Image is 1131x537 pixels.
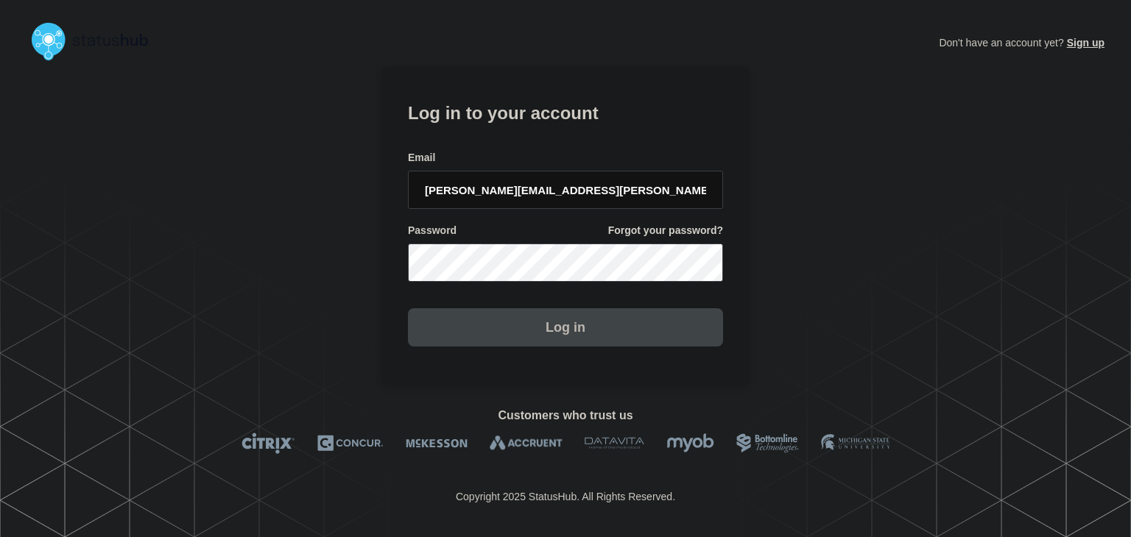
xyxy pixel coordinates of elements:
img: MSU logo [821,433,889,454]
img: StatusHub logo [27,18,166,65]
p: Don't have an account yet? [939,25,1104,60]
img: Concur logo [317,433,384,454]
input: password input [408,243,723,282]
input: email input [408,171,723,209]
h1: Log in to your account [408,98,723,125]
p: Copyright 2025 StatusHub. All Rights Reserved. [456,491,675,502]
img: myob logo [666,433,714,454]
img: Accruent logo [490,433,563,454]
img: DataVita logo [585,433,644,454]
span: Email [408,151,435,165]
h2: Customers who trust us [27,409,1104,422]
a: Sign up [1064,37,1104,49]
span: Password [408,224,457,238]
img: Citrix logo [242,433,295,454]
a: Forgot your password? [608,224,723,238]
img: Bottomline logo [736,433,799,454]
button: Log in [408,308,723,346]
img: McKesson logo [406,433,468,454]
